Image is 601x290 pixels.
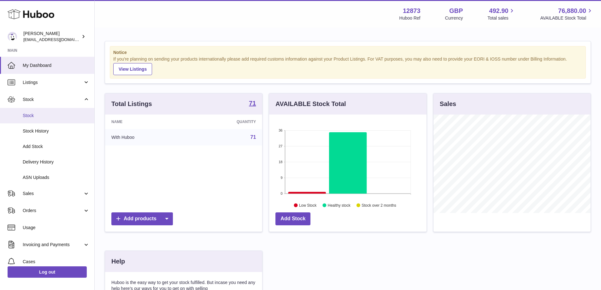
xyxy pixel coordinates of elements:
strong: 71 [249,100,256,106]
span: Stock [23,97,83,103]
span: Cases [23,259,90,265]
div: Huboo Ref [399,15,421,21]
div: [PERSON_NAME] [23,31,80,43]
span: Invoicing and Payments [23,242,83,248]
text: 18 [279,160,283,164]
a: 76,880.00 AVAILABLE Stock Total [540,7,593,21]
div: If you're planning on sending your products internationally please add required customs informati... [113,56,582,75]
span: 76,880.00 [558,7,586,15]
span: Delivery History [23,159,90,165]
td: With Huboo [105,129,188,145]
text: Healthy stock [328,203,351,207]
span: Orders [23,208,83,214]
strong: 12873 [403,7,421,15]
text: Stock over 2 months [362,203,396,207]
span: ASN Uploads [23,175,90,181]
text: 27 [279,144,283,148]
span: 492.90 [489,7,508,15]
a: View Listings [113,63,152,75]
span: Total sales [487,15,516,21]
span: Add Stock [23,144,90,150]
a: 71 [250,134,256,140]
a: Add Stock [275,212,310,225]
span: Usage [23,225,90,231]
strong: Notice [113,50,582,56]
span: Listings [23,80,83,86]
span: Stock History [23,128,90,134]
text: Low Stock [299,203,317,207]
strong: GBP [449,7,463,15]
a: 71 [249,100,256,108]
a: Add products [111,212,173,225]
div: Currency [445,15,463,21]
th: Name [105,115,188,129]
h3: Help [111,257,125,266]
span: My Dashboard [23,62,90,68]
span: [EMAIL_ADDRESS][DOMAIN_NAME] [23,37,93,42]
text: 0 [281,192,283,195]
h3: Sales [440,100,456,108]
a: 492.90 Total sales [487,7,516,21]
img: tikhon.oleinikov@sleepandglow.com [8,32,17,41]
span: Sales [23,191,83,197]
th: Quantity [188,115,262,129]
a: Log out [8,266,87,278]
h3: Total Listings [111,100,152,108]
span: AVAILABLE Stock Total [540,15,593,21]
span: Stock [23,113,90,119]
text: 9 [281,176,283,180]
text: 36 [279,128,283,132]
h3: AVAILABLE Stock Total [275,100,346,108]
